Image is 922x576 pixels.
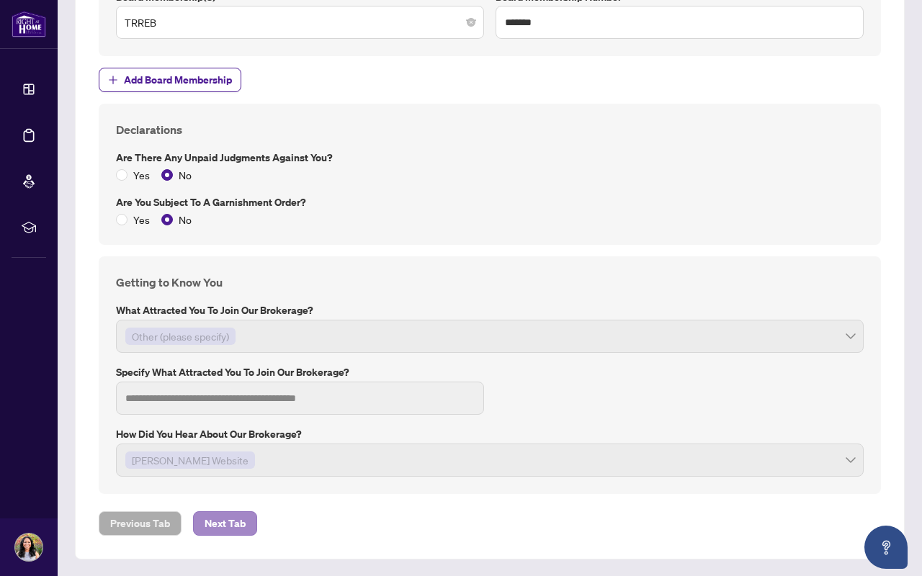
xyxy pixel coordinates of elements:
[15,534,42,561] img: Profile Icon
[116,150,864,166] label: Are there any unpaid judgments against you?
[116,274,864,291] h4: Getting to Know You
[116,426,864,442] label: How did you hear about our brokerage?
[864,526,908,569] button: Open asap
[132,328,229,344] span: Other (please specify)
[173,212,197,228] span: No
[127,212,156,228] span: Yes
[127,167,156,183] span: Yes
[116,302,864,318] label: What attracted you to join our brokerage?
[125,328,236,345] span: Other (please specify)
[173,167,197,183] span: No
[99,511,182,536] button: Previous Tab
[108,75,118,85] span: plus
[467,18,475,27] span: close-circle
[125,451,255,469] span: RAHR Website
[205,512,246,535] span: Next Tab
[125,9,475,36] span: TRREB
[124,68,232,91] span: Add Board Membership
[116,364,484,380] label: Specify What attracted you to join our brokerage?
[116,121,864,138] h4: Declarations
[12,11,46,37] img: logo
[116,194,864,210] label: Are you subject to a Garnishment Order?
[193,511,257,536] button: Next Tab
[132,452,249,468] span: [PERSON_NAME] Website
[99,68,241,92] button: Add Board Membership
